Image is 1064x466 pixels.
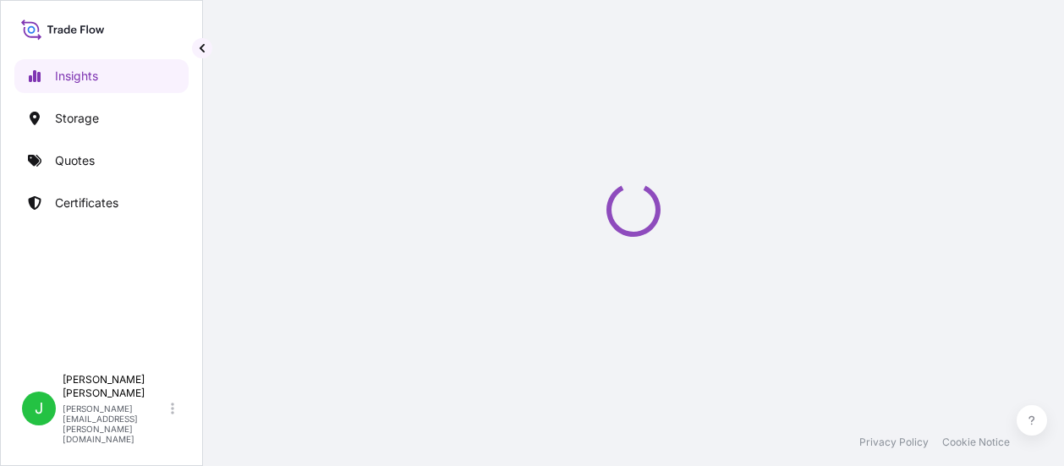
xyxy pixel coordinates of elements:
[14,144,189,178] a: Quotes
[35,400,43,417] span: J
[55,68,98,85] p: Insights
[55,195,118,211] p: Certificates
[14,101,189,135] a: Storage
[14,186,189,220] a: Certificates
[859,436,929,449] a: Privacy Policy
[63,403,167,444] p: [PERSON_NAME][EMAIL_ADDRESS][PERSON_NAME][DOMAIN_NAME]
[942,436,1010,449] a: Cookie Notice
[55,152,95,169] p: Quotes
[63,373,167,400] p: [PERSON_NAME] [PERSON_NAME]
[14,59,189,93] a: Insights
[55,110,99,127] p: Storage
